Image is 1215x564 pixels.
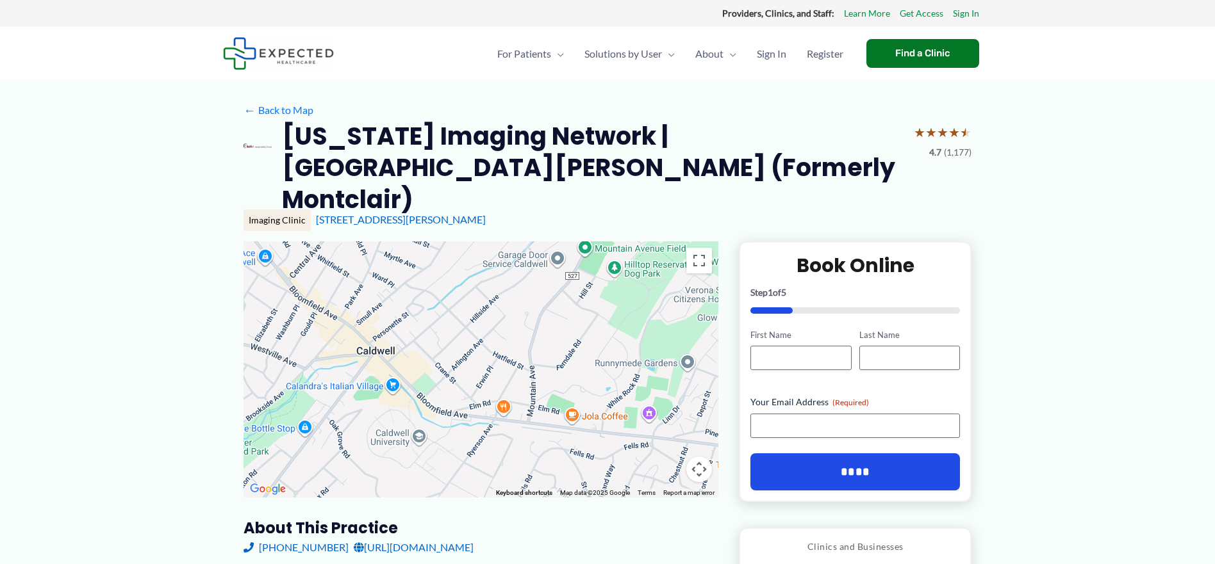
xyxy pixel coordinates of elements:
[247,481,289,497] img: Google
[723,31,736,76] span: Menu Toggle
[722,8,834,19] strong: Providers, Clinics, and Staff:
[750,288,960,297] p: Step of
[685,31,747,76] a: AboutMenu Toggle
[496,488,552,497] button: Keyboard shortcuts
[686,456,712,482] button: Map camera controls
[929,144,941,161] span: 4.7
[497,31,551,76] span: For Patients
[797,31,854,76] a: Register
[695,31,723,76] span: About
[781,287,786,298] span: 5
[768,287,773,298] span: 1
[832,398,869,407] span: (Required)
[487,31,854,76] nav: Primary Site Navigation
[244,104,256,116] span: ←
[925,120,937,144] span: ★
[953,5,979,22] a: Sign In
[750,253,960,278] h2: Book Online
[662,31,675,76] span: Menu Toggle
[316,213,486,225] a: [STREET_ADDRESS][PERSON_NAME]
[750,329,851,341] label: First Name
[750,538,961,555] p: Clinics and Businesses
[574,31,685,76] a: Solutions by UserMenu Toggle
[750,396,960,408] label: Your Email Address
[551,31,564,76] span: Menu Toggle
[244,518,718,538] h3: About this practice
[944,144,971,161] span: (1,177)
[686,248,712,273] button: Toggle fullscreen view
[937,120,948,144] span: ★
[900,5,943,22] a: Get Access
[354,538,474,557] a: [URL][DOMAIN_NAME]
[223,37,334,70] img: Expected Healthcare Logo - side, dark font, small
[960,120,971,144] span: ★
[807,31,843,76] span: Register
[560,489,630,496] span: Map data ©2025 Google
[844,5,890,22] a: Learn More
[747,31,797,76] a: Sign In
[282,120,904,215] h2: [US_STATE] Imaging Network | [GEOGRAPHIC_DATA][PERSON_NAME] (Formerly Montclair)
[638,489,656,496] a: Terms (opens in new tab)
[859,329,960,341] label: Last Name
[914,120,925,144] span: ★
[866,39,979,68] a: Find a Clinic
[244,209,311,231] div: Imaging Clinic
[487,31,574,76] a: For PatientsMenu Toggle
[247,481,289,497] a: Open this area in Google Maps (opens a new window)
[584,31,662,76] span: Solutions by User
[663,489,715,496] a: Report a map error
[948,120,960,144] span: ★
[244,101,313,120] a: ←Back to Map
[757,31,786,76] span: Sign In
[244,538,349,557] a: [PHONE_NUMBER]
